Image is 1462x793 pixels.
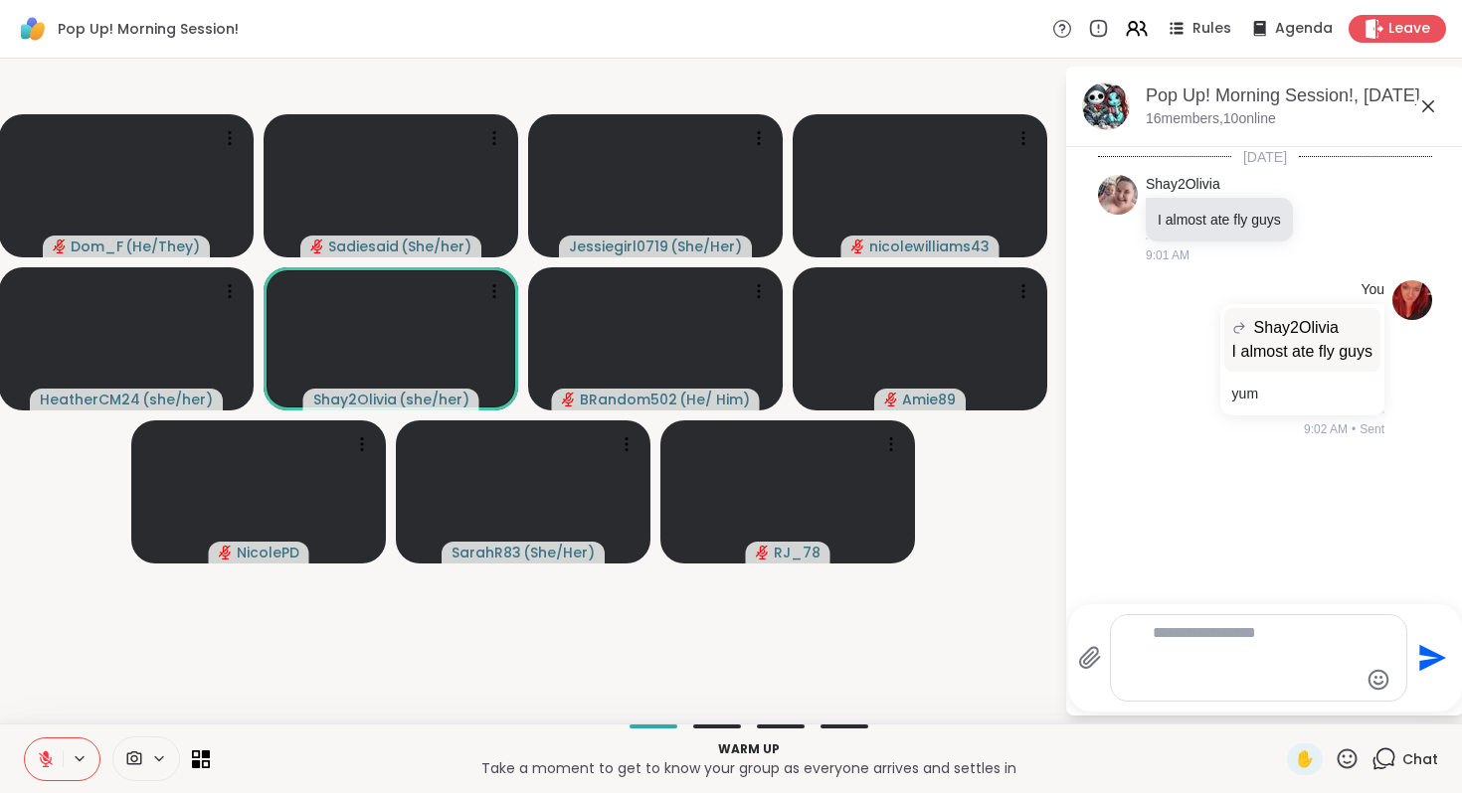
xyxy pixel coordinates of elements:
[679,390,750,409] span: ( He/ Him )
[1367,668,1390,692] button: Emoji picker
[40,390,140,409] span: HeatherCM24
[219,546,233,559] span: audio-muted
[1254,316,1339,340] span: Shay2Olivia
[53,239,67,253] span: audio-muted
[756,546,770,559] span: audio-muted
[399,390,469,409] span: ( she/her )
[452,543,521,562] span: SarahR83
[902,390,956,409] span: Amie89
[328,237,399,256] span: Sadiesaid
[1392,280,1432,320] img: https://sharewell-space-live.sfo3.digitaloceanspaces.com/user-generated/0bd3f636-faa1-48ae-9f6e-4...
[1146,83,1448,108] div: Pop Up! Morning Session!, [DATE]
[310,239,324,253] span: audio-muted
[869,237,990,256] span: nicolewilliams43
[237,543,299,562] span: NicolePD
[1361,280,1384,300] h4: You
[125,237,200,256] span: ( He/They )
[1231,147,1299,167] span: [DATE]
[580,390,677,409] span: BRandom502
[1232,340,1372,364] p: I almost ate fly guys
[569,237,668,256] span: Jessiegirl0719
[884,393,898,406] span: audio-muted
[670,237,742,256] span: ( She/Her )
[1232,384,1372,403] p: yum
[222,758,1275,778] p: Take a moment to get to know your group as everyone arrives and settles in
[562,393,576,406] span: audio-muted
[16,12,50,46] img: ShareWell Logomark
[1352,420,1356,438] span: •
[1304,420,1348,438] span: 9:02 AM
[851,239,865,253] span: audio-muted
[1153,623,1334,693] textarea: Type your message
[1146,109,1276,129] p: 16 members, 10 online
[1192,19,1231,39] span: Rules
[1295,747,1315,771] span: ✋
[1082,82,1130,130] img: Pop Up! Morning Session!, Sep 09
[222,740,1275,758] p: Warm up
[1158,210,1281,230] p: I almost ate fly guys
[1275,19,1333,39] span: Agenda
[58,19,239,39] span: Pop Up! Morning Session!
[1098,175,1138,215] img: https://sharewell-space-live.sfo3.digitaloceanspaces.com/user-generated/52607e91-69e1-4ca7-b65e-3...
[71,237,123,256] span: Dom_F
[401,237,471,256] span: ( She/her )
[142,390,213,409] span: ( she/her )
[1402,749,1438,769] span: Chat
[1360,420,1384,438] span: Sent
[1388,19,1430,39] span: Leave
[1407,636,1452,681] button: Send
[774,543,821,562] span: RJ_78
[523,543,595,562] span: ( She/Her )
[1146,246,1189,264] span: 9:01 AM
[313,390,397,409] span: Shay2Olivia
[1146,175,1220,195] a: Shay2Olivia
